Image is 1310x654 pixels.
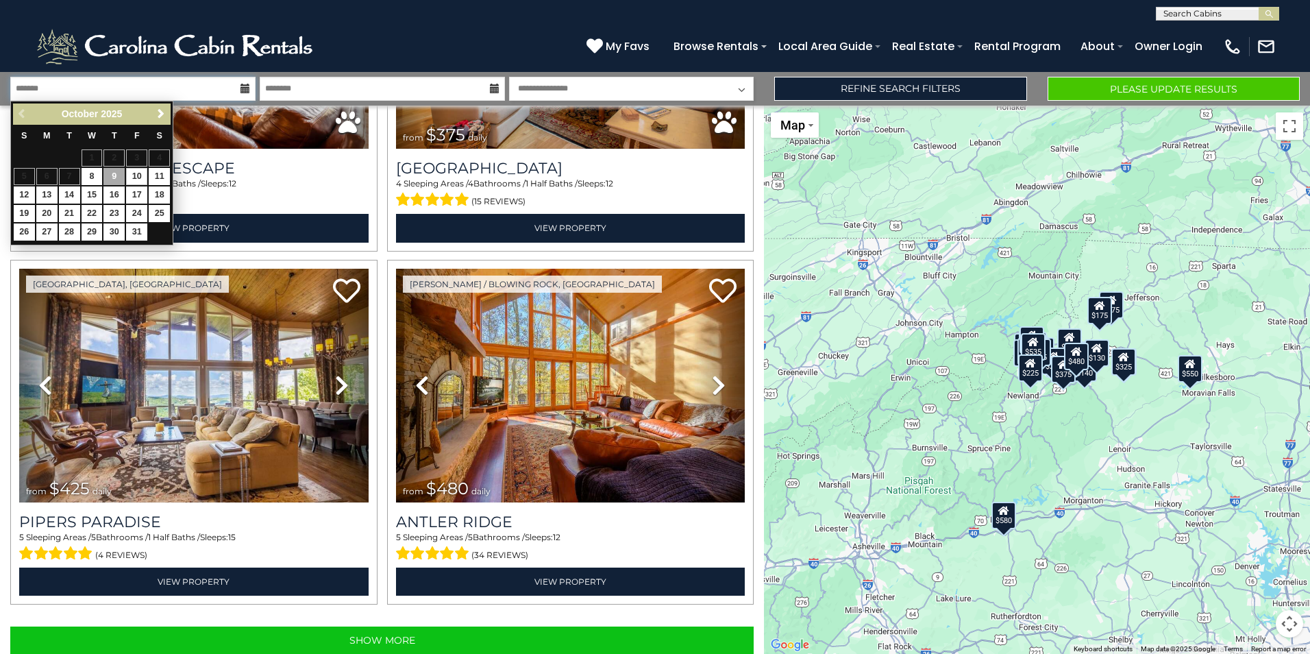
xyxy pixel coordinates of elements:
div: $480 [1063,343,1088,370]
div: Sleeping Areas / Bathrooms / Sleeps: [19,531,369,564]
span: 1 Half Baths / [148,532,200,542]
a: 23 [103,205,125,222]
a: View Property [396,568,745,596]
div: $349 [1057,328,1082,356]
div: $175 [1087,297,1111,324]
img: thumbnail_163267178.jpeg [396,269,745,502]
span: $425 [49,479,90,498]
a: My Favs [586,38,653,56]
span: Monday [43,131,51,141]
span: daily [471,486,491,496]
a: 31 [126,223,147,241]
a: 13 [36,186,58,204]
button: Please Update Results [1048,77,1300,101]
div: $140 [1072,354,1097,382]
div: $550 [1178,355,1202,383]
span: October [62,108,99,119]
a: 9 [103,168,125,185]
span: 12 [229,178,236,189]
span: 4 [396,178,401,189]
a: 22 [82,205,103,222]
a: Browse Rentals [667,34,765,58]
span: Saturday [157,131,162,141]
div: $375 [1050,356,1075,383]
a: 11 [149,168,170,185]
a: Add to favorites [709,277,737,306]
a: 17 [126,186,147,204]
span: from [403,132,423,143]
a: 8 [82,168,103,185]
div: $125 [1019,326,1044,354]
a: Next [152,106,169,123]
span: daily [92,486,112,496]
a: Pipers Paradise [19,513,369,531]
span: 2025 [101,108,122,119]
a: 21 [59,205,80,222]
span: 12 [606,178,613,189]
span: 5 [468,532,473,542]
button: Keyboard shortcuts [1074,644,1133,654]
span: Thursday [112,131,117,141]
a: Enlightened Elk Escape [19,159,369,178]
span: 4 [468,178,473,189]
a: 16 [103,186,125,204]
div: $424 [1017,338,1041,365]
div: $230 [1041,348,1065,375]
a: View Property [19,568,369,596]
a: Antler Ridge [396,513,745,531]
a: Real Estate [885,34,961,58]
img: thumbnail_166630216.jpeg [19,269,369,502]
a: Refine Search Filters [774,77,1026,101]
a: 14 [59,186,80,204]
div: Sleeping Areas / Bathrooms / Sleeps: [396,178,745,210]
span: 1 Half Baths / [149,178,201,189]
a: Owner Login [1128,34,1209,58]
div: $535 [1020,333,1045,361]
a: Add to favorites [333,277,360,306]
button: Change map style [771,112,819,138]
div: Sleeping Areas / Bathrooms / Sleeps: [19,178,369,210]
span: My Favs [606,38,650,55]
a: 24 [126,205,147,222]
div: $297 [1111,348,1136,376]
button: Map camera controls [1276,610,1303,638]
a: View Property [19,214,369,242]
a: 27 [36,223,58,241]
a: Report a map error [1251,645,1306,653]
span: (4 reviews) [95,546,147,564]
img: White-1-2.png [34,26,319,67]
div: $215 [1026,339,1051,366]
span: 1 Half Baths / [526,178,578,189]
span: Map [780,118,805,132]
a: 20 [36,205,58,222]
span: $480 [426,479,469,498]
div: Sleeping Areas / Bathrooms / Sleeps: [396,531,745,564]
span: 5 [91,532,96,542]
button: Show More [10,627,754,654]
a: 10 [126,168,147,185]
div: $230 [1013,339,1038,367]
a: 26 [14,223,35,241]
a: [GEOGRAPHIC_DATA] [396,159,745,178]
div: $325 [1111,348,1136,376]
span: Sunday [21,131,27,141]
button: Toggle fullscreen view [1276,112,1303,140]
span: 5 [19,532,24,542]
a: 29 [82,223,103,241]
span: from [403,486,423,496]
span: from [26,486,47,496]
a: 12 [14,186,35,204]
a: Terms (opens in new tab) [1224,645,1243,653]
a: [GEOGRAPHIC_DATA], [GEOGRAPHIC_DATA] [26,276,229,293]
span: Map data ©2025 Google [1141,645,1215,653]
a: View Property [396,214,745,242]
a: Local Area Guide [771,34,879,58]
span: 12 [553,532,560,542]
div: $225 [1018,354,1043,382]
span: 15 [228,532,236,542]
span: Friday [134,131,140,141]
a: 19 [14,205,35,222]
